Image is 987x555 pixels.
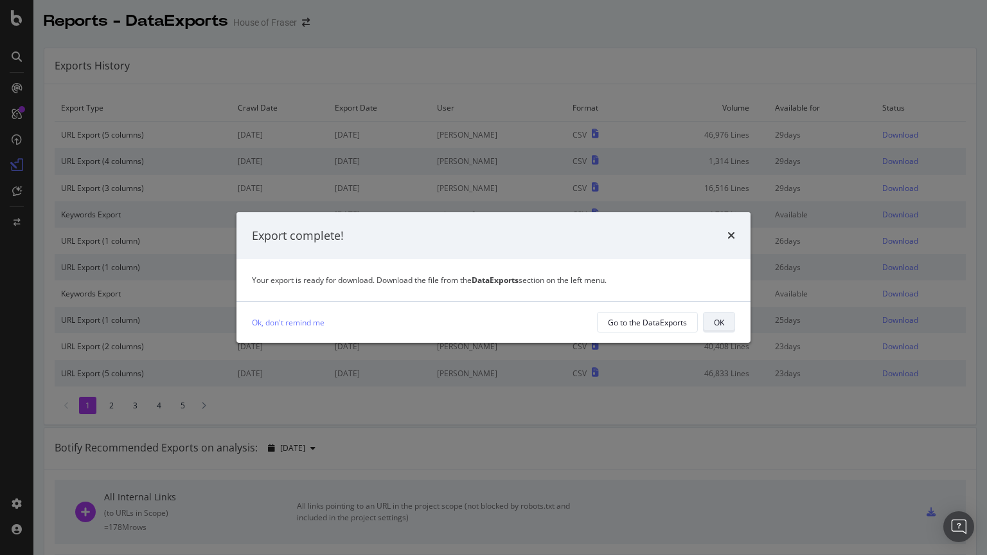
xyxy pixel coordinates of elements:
div: modal [236,212,751,343]
div: times [727,228,735,244]
strong: DataExports [472,275,519,286]
div: OK [714,317,724,328]
div: Open Intercom Messenger [943,511,974,542]
button: Go to the DataExports [597,312,698,332]
div: Your export is ready for download. Download the file from the [252,275,735,286]
div: Go to the DataExports [608,317,687,328]
a: Ok, don't remind me [252,316,325,329]
div: Export complete! [252,228,344,244]
button: OK [703,312,735,332]
span: section on the left menu. [472,275,607,286]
